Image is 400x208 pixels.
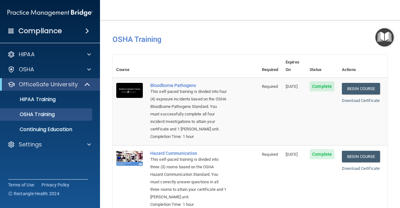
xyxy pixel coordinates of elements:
[42,182,70,188] a: Privacy Policy
[7,141,91,148] a: Settings
[150,156,227,201] div: This self-paced training is divided into three (3) rooms based on the OSHA Hazard Communication S...
[8,182,34,188] a: Terms of Use
[306,55,338,78] th: Status
[112,35,387,44] h4: OSHA Training
[7,81,91,88] a: OfficeSafe University
[8,190,59,197] span: Ⓒ Rectangle Health 2024
[150,88,227,133] div: This self-paced training is divided into four (4) exposure incidents based on the OSHA Bloodborne...
[375,28,394,47] button: Open Resource Center
[112,55,147,78] th: Course
[4,126,89,133] p: Continuing Education
[258,55,282,78] th: Required
[4,111,55,118] p: OSHA Training
[310,149,334,159] span: Complete
[342,83,380,94] a: Begin Course
[286,84,297,89] span: [DATE]
[4,96,56,103] p: HIPAA Training
[150,151,227,156] a: Hazard Communication
[150,133,227,140] div: Completion Time: 1 hour
[262,84,278,89] span: Required
[338,55,387,78] th: Actions
[19,141,42,148] p: Settings
[19,81,78,88] p: OfficeSafe University
[342,151,380,162] a: Begin Course
[7,7,92,19] img: PMB logo
[7,51,91,58] a: HIPAA
[19,66,34,73] p: OSHA
[342,98,380,103] a: Download Certificate
[262,152,278,157] span: Required
[7,66,91,73] a: OSHA
[150,83,227,88] a: Bloodborne Pathogens
[19,51,35,58] p: HIPAA
[310,81,334,91] span: Complete
[342,166,380,171] a: Download Certificate
[286,152,297,157] span: [DATE]
[18,27,62,35] h4: Compliance
[282,55,306,78] th: Expires On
